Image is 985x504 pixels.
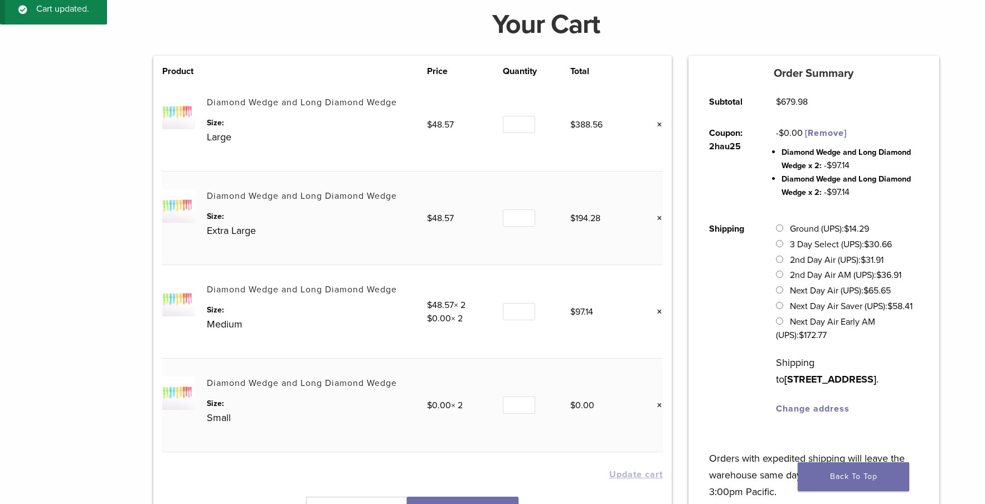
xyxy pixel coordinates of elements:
[790,301,913,312] label: Next Day Air Saver (UPS):
[427,400,463,411] span: × 2
[779,128,803,139] span: 0.00
[776,96,808,107] bdi: 679.98
[805,128,847,139] a: Remove 2hau25 coupon
[427,300,432,311] span: $
[776,96,781,107] span: $
[207,409,427,426] p: Small
[790,285,891,296] label: Next Day Air (UPS):
[790,255,884,266] label: 2nd Day Air (UPS):
[162,96,195,129] img: Diamond Wedge and Long Diamond Wedge
[570,400,594,411] bdi: 0.00
[863,285,868,296] span: $
[570,400,575,411] span: $
[844,223,849,234] span: $
[570,119,575,130] span: $
[844,223,869,234] bdi: 14.29
[776,354,918,388] p: Shipping to .
[861,255,884,266] bdi: 31.91
[207,117,427,129] dt: Size:
[427,313,432,324] span: $
[827,160,832,171] span: $
[876,270,901,281] bdi: 36.91
[570,65,634,78] th: Total
[207,398,427,409] dt: Size:
[697,86,764,118] th: Subtotal
[863,285,891,296] bdi: 65.65
[427,119,432,130] span: $
[697,118,764,213] th: Coupon: 2hau25
[864,239,892,250] bdi: 30.66
[648,211,663,226] a: Remove this item
[207,304,427,316] dt: Size:
[427,400,451,411] bdi: 0.00
[799,330,804,341] span: $
[697,213,764,424] th: Shipping
[207,97,397,108] a: Diamond Wedge and Long Diamond Wedge
[207,211,427,222] dt: Size:
[207,129,427,145] p: Large
[776,316,875,341] label: Next Day Air Early AM (UPS):
[790,223,869,234] label: Ground (UPS):
[207,316,427,332] p: Medium
[427,400,432,411] span: $
[427,313,463,324] span: × 2
[427,300,465,311] span: × 2
[427,65,503,78] th: Price
[782,174,911,197] span: Diamond Wedge and Long Diamond Wedge x 2:
[570,119,603,130] bdi: 388.56
[827,187,832,198] span: $
[876,270,881,281] span: $
[162,283,195,316] img: Diamond Wedge and Long Diamond Wedge
[776,403,850,414] a: Change address
[764,118,931,213] td: -
[609,470,663,479] button: Update cart
[709,433,918,500] p: Orders with expedited shipping will leave the warehouse same day if completed before 3:00pm Pacific.
[570,213,575,224] span: $
[427,213,432,224] span: $
[145,11,948,38] h1: Your Cart
[824,187,850,198] span: - 97.14
[782,148,911,170] span: Diamond Wedge and Long Diamond Wedge x 2:
[648,305,663,319] a: Remove this item
[427,300,454,311] bdi: 48.57
[162,189,195,222] img: Diamond Wedge and Long Diamond Wedge
[799,330,827,341] bdi: 172.77
[570,306,593,317] bdi: 97.14
[570,213,600,224] bdi: 194.28
[207,378,397,389] a: Diamond Wedge and Long Diamond Wedge
[861,255,866,266] span: $
[779,128,784,139] span: $
[648,118,663,132] a: Remove this item
[570,306,575,317] span: $
[207,284,397,295] a: Diamond Wedge and Long Diamond Wedge
[824,160,850,171] span: - 97.14
[648,398,663,413] a: Remove this item
[207,222,427,239] p: Extra Large
[790,239,892,250] label: 3 Day Select (UPS):
[427,119,454,130] bdi: 48.57
[887,301,892,312] span: $
[427,213,454,224] bdi: 48.57
[162,65,207,78] th: Product
[688,67,939,80] h5: Order Summary
[784,373,876,385] strong: [STREET_ADDRESS]
[864,239,869,250] span: $
[207,190,397,202] a: Diamond Wedge and Long Diamond Wedge
[162,376,195,409] img: Diamond Wedge and Long Diamond Wedge
[427,313,451,324] bdi: 0.00
[798,462,909,491] a: Back To Top
[790,270,901,281] label: 2nd Day Air AM (UPS):
[503,65,570,78] th: Quantity
[887,301,913,312] bdi: 58.41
